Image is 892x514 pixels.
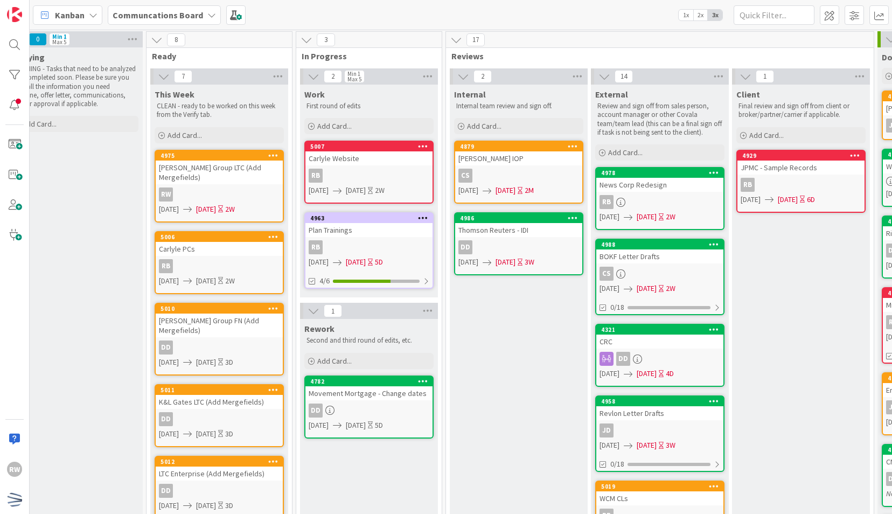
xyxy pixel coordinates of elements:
span: [DATE] [637,440,657,451]
div: JPMC - Sample Records [737,161,865,175]
span: [DATE] [196,428,216,440]
div: 2W [375,185,385,196]
div: 4879 [460,143,582,150]
div: 5D [375,256,383,268]
div: DD [309,404,323,418]
span: 8 [167,33,185,46]
a: 5010[PERSON_NAME] Group FN (Add Mergefields)DD[DATE][DATE]3D [155,303,284,376]
span: [DATE] [346,420,366,431]
img: avatar [7,492,22,507]
span: [DATE] [196,275,216,287]
span: Add Card... [608,148,643,157]
div: 4963 [305,213,433,223]
div: 4958 [596,397,723,406]
div: DD [159,412,173,426]
span: 0 [29,33,47,46]
span: [DATE] [778,194,798,205]
span: 3x [708,10,722,20]
div: RW [156,187,283,202]
span: This Week [155,89,194,100]
b: Communcations Board [113,10,203,20]
div: CS [600,267,614,281]
div: 4975 [161,152,283,159]
a: 4958Revlon Letter DraftsJD[DATE][DATE]3W0/18 [595,395,724,472]
div: 4782Movement Mortgage - Change dates [305,377,433,400]
div: Movement Mortgage - Change dates [305,386,433,400]
span: [DATE] [496,256,515,268]
div: 5010[PERSON_NAME] Group FN (Add Mergefields) [156,304,283,337]
span: Add Card... [317,121,352,131]
div: CS [458,169,472,183]
span: [DATE] [637,283,657,294]
div: 4321CRC [596,325,723,349]
div: 5019WCM CLs [596,482,723,505]
div: DD [458,240,472,254]
a: 4879[PERSON_NAME] IOPCS[DATE][DATE]2M [454,141,583,204]
div: Revlon Letter Drafts [596,406,723,420]
span: [DATE] [496,185,515,196]
div: DD [305,404,433,418]
a: 4986Thomson Reuters - IDIDD[DATE][DATE]3W [454,212,583,275]
span: 14 [615,70,633,83]
div: 4958 [601,398,723,405]
div: 4929 [742,152,865,159]
span: 0/18 [610,302,624,313]
div: 4978 [601,169,723,177]
div: RB [737,178,865,192]
div: 5006 [161,233,283,241]
a: 4975[PERSON_NAME] Group LTC (Add Mergefields)RW[DATE][DATE]2W [155,150,284,223]
span: 7 [174,70,192,83]
span: 1x [679,10,693,20]
div: 4321 [596,325,723,335]
div: 4988 [601,241,723,248]
span: Add Card... [317,356,352,366]
div: 4978 [596,168,723,178]
div: BOKF Letter Drafts [596,249,723,263]
div: Min 1 [52,34,67,39]
div: 2W [666,211,675,223]
span: 3 [317,33,335,46]
div: RB [305,240,433,254]
div: DD [616,352,630,366]
div: JD [600,423,614,437]
div: 5007 [310,143,433,150]
div: DD [156,341,283,355]
div: 6D [807,194,815,205]
div: 3D [225,357,233,368]
span: [DATE] [600,368,619,379]
div: RB [741,178,755,192]
div: 5011K&L Gates LTC (Add Mergefields) [156,385,283,409]
div: DD [159,341,173,355]
div: 4958Revlon Letter Drafts [596,397,723,420]
p: Review and sign off from sales person, account manager or other Covala team/team lead (this can b... [597,102,722,137]
div: 3W [525,256,534,268]
span: Work [304,89,325,100]
div: Plan Trainings [305,223,433,237]
img: Visit kanbanzone.com [7,7,22,22]
span: Ready [152,51,278,61]
div: 5006 [156,232,283,242]
span: 2x [693,10,708,20]
div: 4782 [310,378,433,385]
span: [DATE] [309,256,329,268]
p: CLEANING - Tasks that need to be analyzed and completed soon. Please be sure you have all the inf... [11,65,136,108]
p: Second and third round of edits, etc. [306,336,431,345]
span: [DATE] [458,185,478,196]
span: Add Card... [22,119,57,129]
span: 17 [466,33,485,46]
p: First round of edits [306,102,431,110]
span: [DATE] [159,428,179,440]
span: [DATE] [196,204,216,215]
input: Quick Filter... [734,5,814,25]
div: 3D [225,428,233,440]
span: [DATE] [309,420,329,431]
span: [DATE] [600,440,619,451]
div: WCM CLs [596,491,723,505]
div: 5011 [161,386,283,394]
div: 5011 [156,385,283,395]
span: 2 [324,70,342,83]
div: 2W [225,275,235,287]
div: 4986 [455,213,582,223]
div: News Corp Redesign [596,178,723,192]
div: 4986Thomson Reuters - IDI [455,213,582,237]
